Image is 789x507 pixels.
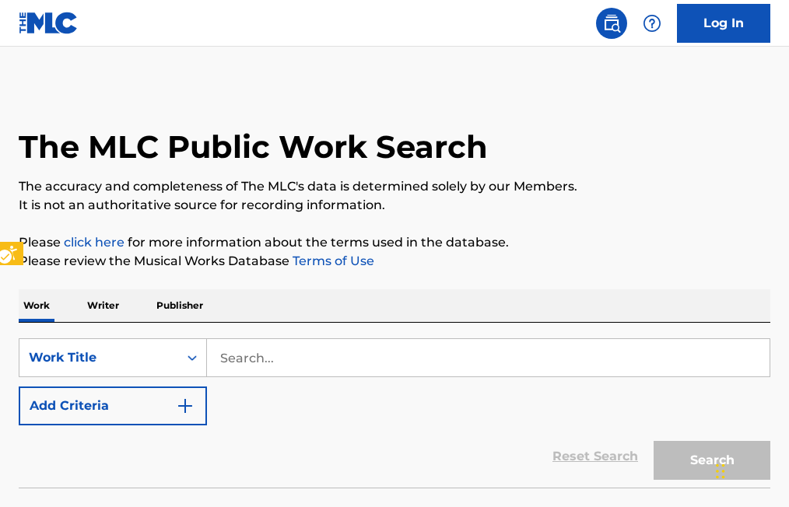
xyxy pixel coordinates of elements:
[711,432,789,507] div: Chat Widget
[19,386,207,425] button: Add Criteria
[745,305,789,430] iframe: Iframe | Resource Center
[29,348,169,367] div: Work Title
[716,448,725,495] div: Drag
[19,252,770,271] p: Please review the Musical Works Database
[289,253,374,268] a: Terms of Use
[152,289,208,322] p: Publisher
[19,128,488,166] h1: The MLC Public Work Search
[602,14,621,33] img: search
[19,338,770,488] form: Search Form
[19,196,770,215] p: It is not an authoritative source for recording information.
[176,397,195,415] img: 9d2ae6d4665cec9f34b9.svg
[643,14,661,33] img: help
[19,177,770,196] p: The accuracy and completeness of The MLC's data is determined solely by our Members.
[19,12,79,34] img: MLC Logo
[677,4,770,43] a: Log In
[82,289,124,322] p: Writer
[64,235,124,250] a: Music industry terminology | mechanical licensing collective
[19,289,54,322] p: Work
[711,432,789,507] iframe: Hubspot Iframe
[178,339,206,376] div: On
[207,339,770,376] input: Search...
[19,233,770,252] p: Please for more information about the terms used in the database.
